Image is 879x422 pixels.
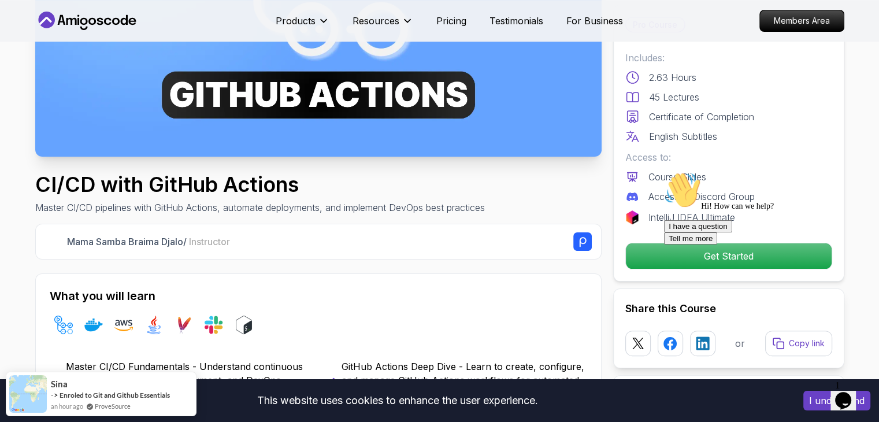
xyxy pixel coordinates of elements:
[489,14,543,28] a: Testimonials
[342,360,587,401] p: GitHub Actions Deep Dive - Learn to create, configure, and manage GitHub Actions workflows for au...
[50,288,587,304] h2: What you will learn
[5,5,213,77] div: 👋Hi! How can we help?I have a questionTell me more
[625,51,832,65] p: Includes:
[95,401,131,411] a: ProveSource
[649,71,696,84] p: 2.63 Hours
[45,233,63,251] img: Nelson Djalo
[625,301,832,317] h2: Share this Course
[625,210,639,224] img: jetbrains logo
[51,379,68,389] span: Sina
[189,236,230,247] span: Instructor
[5,53,73,65] button: I have a question
[51,390,58,399] span: ->
[648,210,735,224] p: IntelliJ IDEA Ultimate
[648,190,755,203] p: Access to Discord Group
[67,235,230,249] p: Mama Samba Braima Djalo /
[60,391,170,399] a: Enroled to Git and Github Essentials
[659,167,867,370] iframe: chat widget
[436,14,466,28] a: Pricing
[648,170,706,184] p: Course Slides
[9,375,47,413] img: provesource social proof notification image
[649,110,754,124] p: Certificate of Completion
[759,10,844,32] a: Members Area
[54,316,73,334] img: github-actions logo
[625,150,832,164] p: Access to:
[235,316,253,334] img: bash logo
[649,129,717,143] p: English Subtitles
[649,90,699,104] p: 45 Lectures
[830,376,867,410] iframe: chat widget
[9,388,786,413] div: This website uses cookies to enhance the user experience.
[276,14,316,28] p: Products
[353,14,399,28] p: Resources
[205,316,223,334] img: slack logo
[114,316,133,334] img: aws logo
[66,360,311,401] p: Master CI/CD Fundamentals - Understand continuous integration, continuous deployment, and DevOps ...
[35,201,485,214] p: Master CI/CD pipelines with GitHub Actions, automate deployments, and implement DevOps best pract...
[5,65,58,77] button: Tell me more
[35,173,485,196] h1: CI/CD with GitHub Actions
[51,401,83,411] span: an hour ago
[84,316,103,334] img: docker logo
[566,14,623,28] a: For Business
[760,10,844,31] p: Members Area
[5,5,42,42] img: :wave:
[353,14,413,37] button: Resources
[803,391,870,410] button: Accept cookies
[5,35,114,43] span: Hi! How can we help?
[276,14,329,37] button: Products
[625,243,832,269] button: Get Started
[626,243,832,269] p: Get Started
[144,316,163,334] img: java logo
[175,316,193,334] img: maven logo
